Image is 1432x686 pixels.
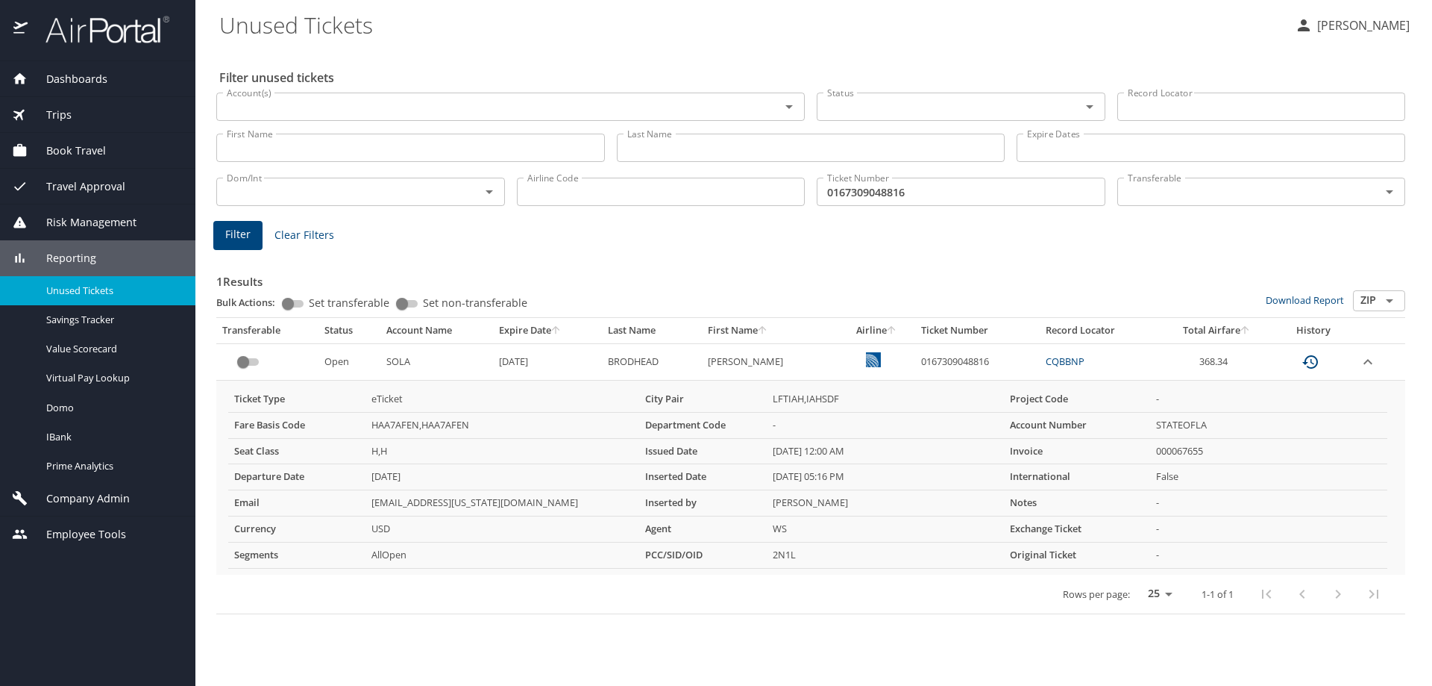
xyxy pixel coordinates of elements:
[1202,590,1234,599] p: 1-1 of 1
[228,438,365,464] th: Seat Class
[225,225,251,244] span: Filter
[551,326,562,336] button: sort
[639,490,767,517] th: Inserted by
[423,298,527,308] span: Set non-transferable
[639,438,767,464] th: Issued Date
[1150,387,1387,412] td: -
[1150,412,1387,438] td: STATEOFLA
[46,313,178,327] span: Savings Tracker
[1158,343,1275,380] td: 368.34
[228,543,365,569] th: Segments
[838,318,914,343] th: Airline
[216,264,1405,290] h3: 1 Results
[365,412,639,438] td: HAA7AFEN,HAA7AFEN
[219,1,1283,48] h1: Unused Tickets
[493,343,602,380] td: [DATE]
[28,250,96,266] span: Reporting
[602,318,702,343] th: Last Name
[915,318,1040,343] th: Ticket Number
[318,343,380,380] td: Open
[46,371,178,385] span: Virtual Pay Lookup
[28,71,107,87] span: Dashboards
[228,387,1387,569] table: more info about unused tickets
[216,296,287,309] p: Bulk Actions:
[1359,353,1377,371] button: expand row
[702,343,838,380] td: [PERSON_NAME]
[1004,517,1150,543] th: Exchange Ticket
[268,222,340,249] button: Clear Filters
[639,464,767,490] th: Inserted Date
[639,387,767,412] th: City Pair
[639,543,767,569] th: PCC/SID/OID
[222,324,313,337] div: Transferable
[28,107,72,123] span: Trips
[758,326,768,336] button: sort
[28,526,126,543] span: Employee Tools
[46,342,178,356] span: Value Scorecard
[28,490,130,507] span: Company Admin
[1004,464,1150,490] th: International
[1150,490,1387,517] td: -
[1079,96,1100,117] button: Open
[28,178,125,195] span: Travel Approval
[1004,438,1150,464] th: Invoice
[213,221,263,250] button: Filter
[365,490,639,517] td: [EMAIL_ADDRESS][US_STATE][DOMAIN_NAME]
[29,15,169,44] img: airportal-logo.png
[1004,490,1150,517] th: Notes
[1136,583,1178,605] select: rows per page
[228,387,365,412] th: Ticket Type
[1046,355,1084,368] a: CQBBNP
[479,181,500,202] button: Open
[1379,290,1400,311] button: Open
[13,15,29,44] img: icon-airportal.png
[365,387,639,412] td: eTicket
[767,438,1004,464] td: [DATE] 12:00 AM
[380,343,494,380] td: SOLA
[46,430,178,444] span: IBank
[1266,293,1344,307] a: Download Report
[46,284,178,298] span: Unused Tickets
[1063,590,1130,599] p: Rows per page:
[1240,326,1251,336] button: sort
[28,214,136,231] span: Risk Management
[1150,517,1387,543] td: -
[380,318,494,343] th: Account Name
[915,343,1040,380] td: 0167309048816
[46,401,178,415] span: Domo
[46,459,178,473] span: Prime Analytics
[639,412,767,438] th: Department Code
[1040,318,1158,343] th: Record Locator
[228,490,365,517] th: Email
[318,318,380,343] th: Status
[216,318,1405,614] table: custom pagination table
[1004,543,1150,569] th: Original Ticket
[767,543,1004,569] td: 2N1L
[767,412,1004,438] td: -
[602,343,702,380] td: BRODHEAD
[1150,438,1387,464] td: 000067655
[767,464,1004,490] td: [DATE] 05:16 PM
[1313,16,1410,34] p: [PERSON_NAME]
[639,517,767,543] th: Agent
[1004,412,1150,438] th: Account Number
[493,318,602,343] th: Expire Date
[702,318,838,343] th: First Name
[228,464,365,490] th: Departure Date
[365,464,639,490] td: [DATE]
[1379,181,1400,202] button: Open
[1004,387,1150,412] th: Project Code
[28,143,106,159] span: Book Travel
[309,298,389,308] span: Set transferable
[887,326,897,336] button: sort
[767,517,1004,543] td: WS
[228,412,365,438] th: Fare Basis Code
[1158,318,1275,343] th: Total Airfare
[365,517,639,543] td: USD
[219,66,1408,90] h2: Filter unused tickets
[365,438,639,464] td: H,H
[1150,543,1387,569] td: -
[767,490,1004,517] td: [PERSON_NAME]
[1289,12,1416,39] button: [PERSON_NAME]
[779,96,800,117] button: Open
